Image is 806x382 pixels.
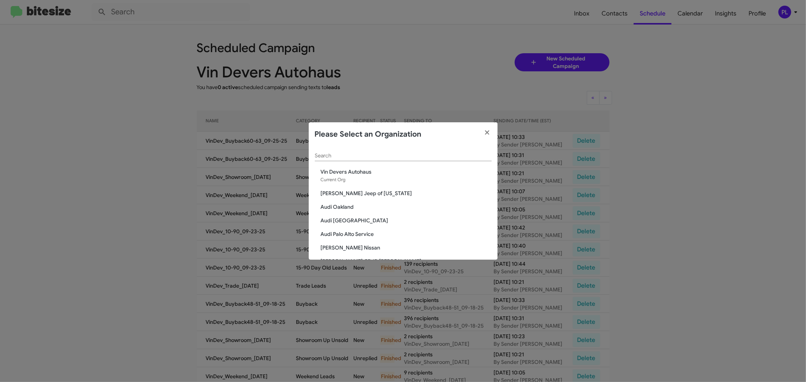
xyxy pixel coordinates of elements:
[321,217,492,224] span: Audi [GEOGRAPHIC_DATA]
[321,177,346,182] span: Current Org
[315,128,422,140] h2: Please Select an Organization
[321,230,492,238] span: Audi Palo Alto Service
[321,257,492,265] span: [PERSON_NAME] CDJR [PERSON_NAME]
[321,244,492,251] span: [PERSON_NAME] Nissan
[321,189,492,197] span: [PERSON_NAME] Jeep of [US_STATE]
[321,203,492,211] span: Audi Oakland
[321,168,492,176] span: Vin Devers Autohaus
